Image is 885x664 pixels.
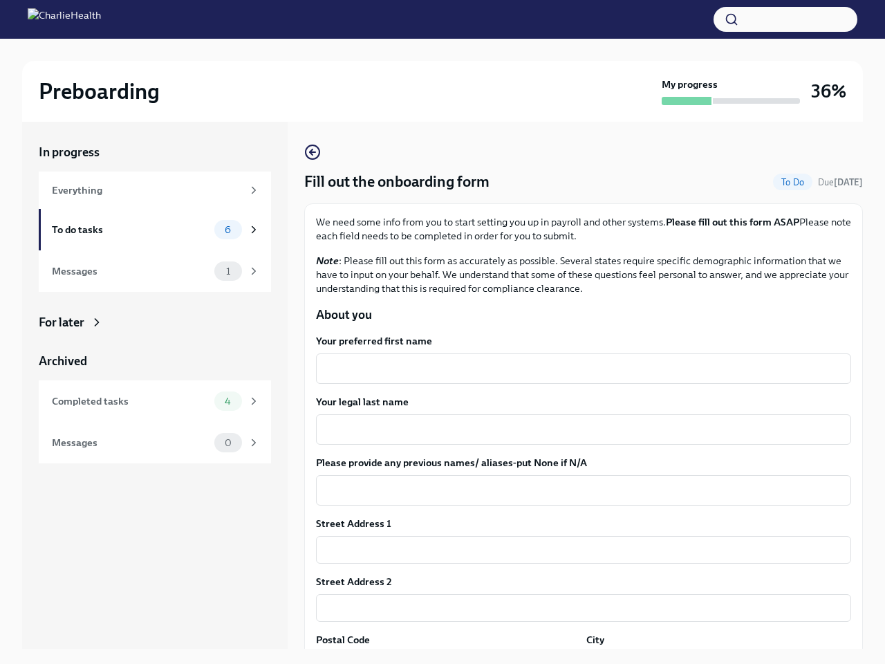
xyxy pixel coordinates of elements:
[39,144,271,160] a: In progress
[39,380,271,422] a: Completed tasks4
[39,209,271,250] a: To do tasks6
[39,422,271,463] a: Messages0
[304,172,490,192] h4: Fill out the onboarding form
[316,517,391,531] label: Street Address 1
[316,456,851,470] label: Please provide any previous names/ aliases-put None if N/A
[39,77,160,105] h2: Preboarding
[666,216,799,228] strong: Please fill out this form ASAP
[216,225,239,235] span: 6
[52,183,242,198] div: Everything
[316,633,370,647] label: Postal Code
[39,314,84,331] div: For later
[811,79,846,104] h3: 36%
[316,306,851,323] p: About you
[316,254,851,295] p: : Please fill out this form as accurately as possible. Several states require specific demographi...
[39,353,271,369] a: Archived
[316,334,851,348] label: Your preferred first name
[28,8,101,30] img: CharlieHealth
[216,438,240,448] span: 0
[39,314,271,331] a: For later
[218,266,239,277] span: 1
[316,215,851,243] p: We need some info from you to start setting you up in payroll and other systems. Please note each...
[818,176,863,189] span: October 2nd, 2025 06:00
[316,575,392,589] label: Street Address 2
[39,172,271,209] a: Everything
[834,177,863,187] strong: [DATE]
[52,222,209,237] div: To do tasks
[316,395,851,409] label: Your legal last name
[662,77,718,91] strong: My progress
[52,394,209,409] div: Completed tasks
[773,177,812,187] span: To Do
[216,396,239,407] span: 4
[316,255,339,267] strong: Note
[586,633,604,647] label: City
[52,435,209,450] div: Messages
[39,250,271,292] a: Messages1
[52,264,209,279] div: Messages
[818,177,863,187] span: Due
